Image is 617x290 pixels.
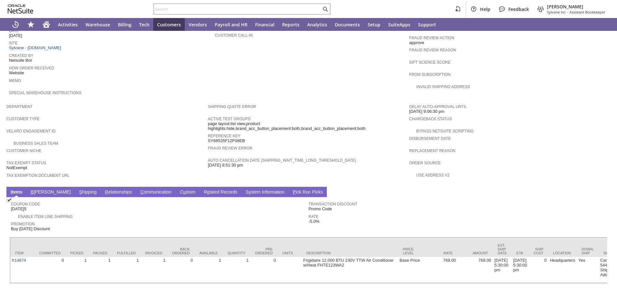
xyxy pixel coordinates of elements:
[409,149,455,153] a: Replacement reason
[66,257,88,283] td: 1
[409,161,441,165] a: Order Source
[208,104,256,109] a: Shipping Quote Error
[364,18,384,31] a: Setup
[82,18,114,31] a: Warehouse
[307,251,393,255] div: Description
[27,21,35,28] svg: Shortcuts
[9,45,63,50] a: Sylvane - [DOMAIN_NAME]
[11,222,35,226] a: Promotion
[414,18,440,31] a: Support
[251,18,278,31] a: Financial
[516,251,524,255] div: ETA
[208,158,356,163] a: Auto Cancellation Date (shipping_wait_time_long_threshold_date)
[409,117,452,121] a: Chargeback Status
[223,257,250,283] td: 1
[498,243,507,255] div: Est. Ship Date
[42,21,50,28] svg: Home
[118,22,131,28] span: Billing
[9,58,32,63] span: Netsuite Bot
[208,163,243,168] span: [DATE] 8:51:30 pm
[178,189,197,195] a: Custom
[398,257,422,283] td: Base Price
[139,189,173,195] a: Communication
[208,138,245,143] span: SY68535F12F08EB
[255,22,274,28] span: Financial
[427,251,453,255] div: Rate
[202,189,239,195] a: Related Records
[211,18,251,31] a: Payroll and HR
[308,202,357,206] a: Transaction Discount
[307,22,327,28] span: Analytics
[9,70,24,76] span: Website
[384,18,414,31] a: SuiteApps
[403,247,417,255] div: Price Level
[409,60,450,65] a: Sift Science Score
[291,189,324,195] a: Pick Run Picks
[9,33,22,38] span: [DATE]
[9,66,54,70] a: How Order Received
[462,251,488,255] div: Amount
[208,117,250,121] a: Active Test Groups
[93,251,107,255] div: Packed
[12,258,26,263] a: fr14874
[29,189,72,195] a: B[PERSON_NAME]
[422,257,458,283] td: 769.00
[409,109,444,114] span: [DATE] 9:06:30 pm
[409,104,467,109] a: Delay Auto-Approval Until
[139,22,149,28] span: Tech
[140,189,144,195] span: C
[54,18,82,31] a: Activities
[208,121,406,131] span: page layout:list view,product highlights:hide,brand_acc_button_placement:both,brand_acc_button_pl...
[79,189,82,195] span: S
[112,257,140,283] td: 1
[88,257,112,283] td: 1
[282,251,297,255] div: Units
[85,22,110,28] span: Warehouse
[249,189,251,195] span: y
[409,136,451,141] a: Disbursement Date
[553,251,572,255] div: Location
[18,214,73,219] a: Enable Item Line Shipping
[599,188,607,196] a: Unrolled view on
[493,257,512,283] td: [DATE] 5:30:00 pm
[9,41,18,45] a: Site
[11,226,50,231] span: Buy [DATE] Discount
[6,197,12,203] img: Checked
[172,247,190,255] div: Back Ordered
[303,18,331,31] a: Analytics
[416,173,449,177] a: Use Address V2
[8,18,23,31] a: Recent Records
[117,251,136,255] div: Fulfilled
[567,10,568,14] span: -
[255,247,273,255] div: Pre Ordered
[308,206,332,212] span: Promo Code
[308,219,319,224] span: -5.0%
[39,18,54,31] a: Home
[167,257,194,283] td: 0
[9,78,21,83] a: Memo
[58,22,78,28] span: Activities
[194,257,223,283] td: 1
[189,22,207,28] span: Vendors
[103,189,134,195] a: Relationships
[215,22,247,28] span: Payroll and HR
[409,36,454,40] a: Fraud Review Action
[154,5,321,13] input: Search
[569,10,605,14] span: Assistant Bookkeeper
[31,189,34,195] span: B
[6,104,33,109] a: Department
[23,18,39,31] div: Shortcuts
[6,149,41,153] a: Customer Niche
[533,247,543,255] div: Ship Cost
[6,161,46,165] a: Tax Exempt Status
[308,214,318,219] a: Rate
[9,91,81,95] a: Special Warehouse Instructions
[6,129,55,133] a: Velaro Engagement ID
[480,6,490,12] span: Help
[140,257,167,283] td: 1
[9,189,24,195] a: Items
[6,165,27,170] span: NotExempt
[77,189,98,195] a: Shipping
[228,251,246,255] div: Quantity
[548,257,577,283] td: Headquarters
